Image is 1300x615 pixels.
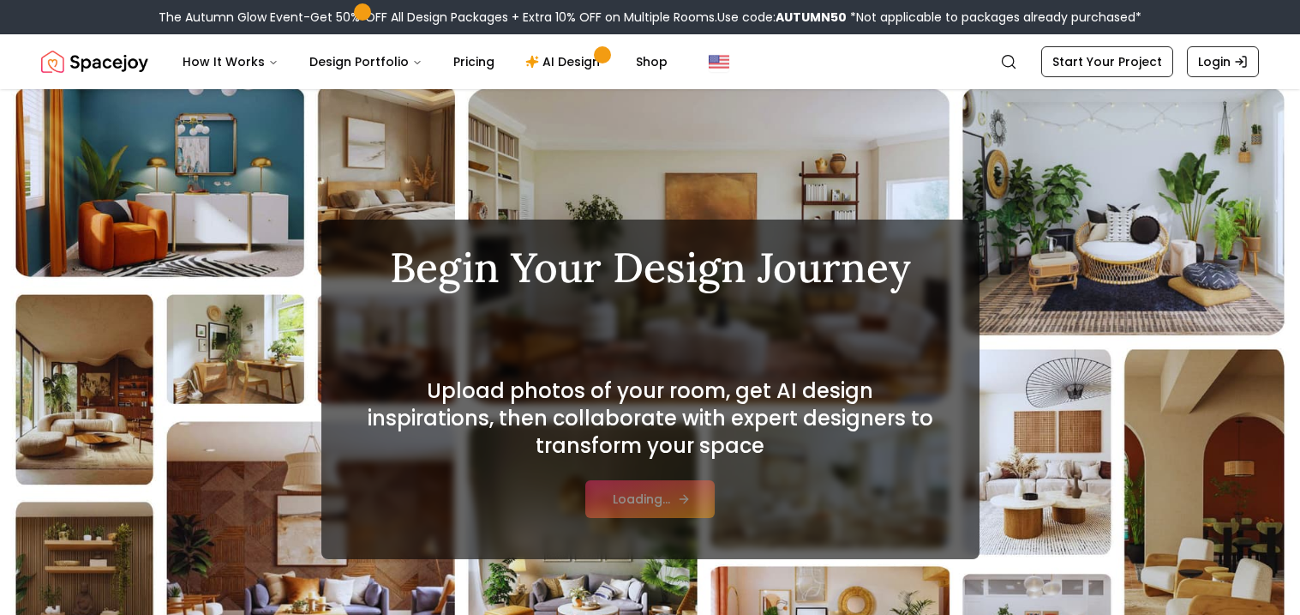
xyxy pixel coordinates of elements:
[41,34,1259,89] nav: Global
[717,9,847,26] span: Use code:
[159,9,1141,26] div: The Autumn Glow Event-Get 50% OFF All Design Packages + Extra 10% OFF on Multiple Rooms.
[362,377,938,460] h2: Upload photos of your room, get AI design inspirations, then collaborate with expert designers to...
[440,45,508,79] a: Pricing
[362,247,938,288] h1: Begin Your Design Journey
[41,45,148,79] img: Spacejoy Logo
[169,45,681,79] nav: Main
[776,9,847,26] b: AUTUMN50
[512,45,619,79] a: AI Design
[1041,46,1173,77] a: Start Your Project
[296,45,436,79] button: Design Portfolio
[709,51,729,72] img: United States
[1187,46,1259,77] a: Login
[847,9,1141,26] span: *Not applicable to packages already purchased*
[622,45,681,79] a: Shop
[169,45,292,79] button: How It Works
[41,45,148,79] a: Spacejoy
